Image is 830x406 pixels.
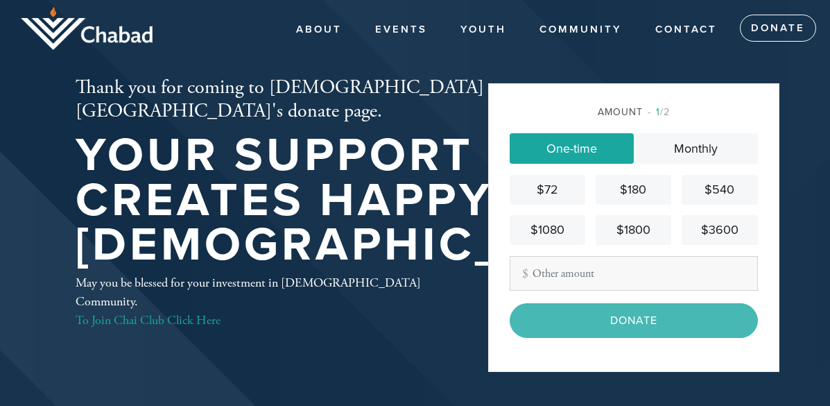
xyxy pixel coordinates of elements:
a: $3600 [682,215,757,245]
img: logo_half.png [21,7,153,50]
a: $72 [510,175,585,205]
a: $540 [682,175,757,205]
div: $1080 [515,221,580,239]
div: $72 [515,180,580,199]
div: $1800 [601,221,666,239]
div: Amount [510,105,758,119]
a: Events [365,17,438,43]
h2: Thank you for coming to [DEMOGRAPHIC_DATA][GEOGRAPHIC_DATA]'s donate page. [76,76,671,123]
a: About [286,17,352,43]
div: May you be blessed for your investment in [DEMOGRAPHIC_DATA] Community. [76,273,443,330]
input: Other amount [510,256,758,291]
a: YOUTH [450,17,517,43]
a: Monthly [634,133,758,164]
a: $1800 [596,215,671,245]
a: Donate [740,15,816,42]
a: One-time [510,133,634,164]
div: $180 [601,180,666,199]
a: COMMUNITY [529,17,632,43]
a: $1080 [510,215,585,245]
a: Contact [645,17,727,43]
span: /2 [648,106,670,118]
span: 1 [656,106,660,118]
div: $3600 [687,221,752,239]
a: $180 [596,175,671,205]
h1: Your support creates happy [DEMOGRAPHIC_DATA]! [76,133,671,268]
div: $540 [687,180,752,199]
a: To Join Chai Club Click Here [76,312,221,328]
